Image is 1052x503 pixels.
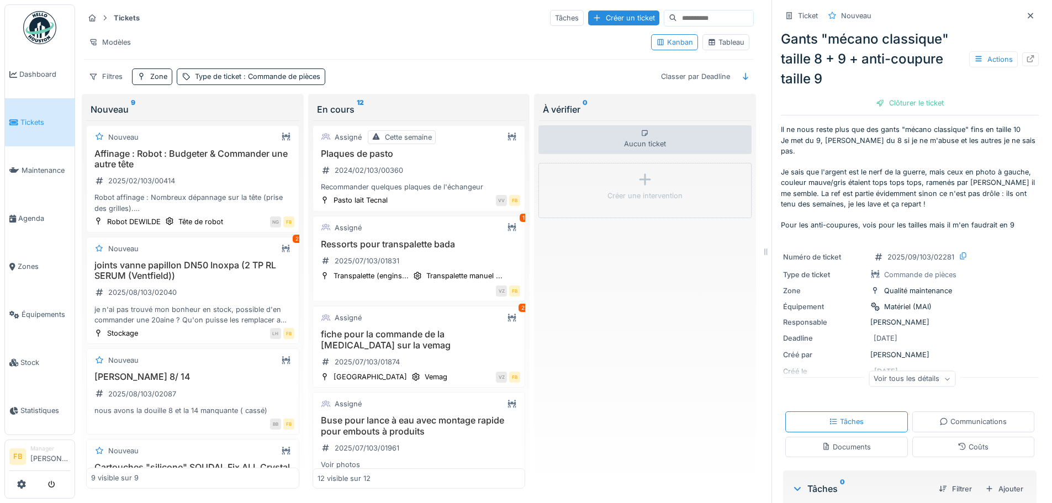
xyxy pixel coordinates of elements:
[107,216,161,227] div: Robot DEWILDE
[317,103,521,116] div: En cours
[9,444,70,471] a: FB Manager[PERSON_NAME]
[783,301,866,312] div: Équipement
[108,132,139,142] div: Nouveau
[543,103,747,116] div: À vérifier
[840,482,845,495] sup: 0
[426,271,503,281] div: Transpalette manuel ...
[84,68,128,84] div: Filtres
[18,261,70,272] span: Zones
[5,386,75,435] a: Statistiques
[293,235,302,243] div: 2
[91,149,294,170] h3: Affinage : Robot : Budgeter & Commander une autre tête
[318,149,521,159] h3: Plaques de pasto
[22,309,70,320] span: Équipements
[969,51,1018,67] div: Actions
[519,304,527,312] div: 2
[91,462,294,483] h3: Cartouches "silicone" SOUDAL Fix ALL Crystal transparent
[109,13,144,23] strong: Tickets
[318,459,521,470] div: Voir photos
[783,317,866,327] div: Responsable
[20,405,70,416] span: Statistiques
[887,252,954,262] div: 2025/09/103/02281
[108,355,139,366] div: Nouveau
[318,329,521,350] h3: fiche pour la commande de la [MEDICAL_DATA] sur la vemag
[496,285,507,296] div: VZ
[91,103,295,116] div: Nouveau
[5,242,75,290] a: Zones
[509,285,520,296] div: FB
[30,444,70,453] div: Manager
[792,482,930,495] div: Tâches
[283,419,294,430] div: FB
[607,190,683,201] div: Créer une intervention
[91,372,294,382] h3: [PERSON_NAME] 8/ 14
[178,216,223,227] div: Tête de robot
[822,442,871,452] div: Documents
[783,350,1037,360] div: [PERSON_NAME]
[656,37,693,47] div: Kanban
[108,287,177,298] div: 2025/08/103/02040
[783,285,866,296] div: Zone
[520,214,527,222] div: 1
[108,176,175,186] div: 2025/02/103/00414
[22,165,70,176] span: Maintenance
[357,103,364,116] sup: 12
[5,50,75,98] a: Dashboard
[783,333,866,343] div: Deadline
[20,357,70,368] span: Stock
[874,333,897,343] div: [DATE]
[20,117,70,128] span: Tickets
[283,216,294,227] div: FB
[195,71,320,82] div: Type de ticket
[19,69,70,80] span: Dashboard
[783,350,866,360] div: Créé par
[509,195,520,206] div: FB
[270,328,281,339] div: LH
[23,11,56,44] img: Badge_color-CXgf-gQk.svg
[334,372,407,382] div: [GEOGRAPHIC_DATA]
[884,285,952,296] div: Qualité maintenance
[884,301,932,312] div: Matériel (MAI)
[781,124,1039,235] p: Il ne nous reste plus que des gants "mécano classique" fins en taille 10 Je met du 9, [PERSON_NAM...
[335,165,403,176] div: 2024/02/103/00360
[934,481,976,496] div: Filtrer
[334,195,388,205] div: Pasto lait Tecnal
[783,269,866,280] div: Type de ticket
[318,415,521,436] h3: Buse pour lance à eau avec montage rapide pour embouts à produits
[91,304,294,325] div: je n'ai pas trouvé mon bonheur en stock, possible d'en commander une 20aine ? Qu'on puisse les re...
[5,290,75,338] a: Équipements
[509,372,520,383] div: FB
[783,317,1037,327] div: [PERSON_NAME]
[496,372,507,383] div: VZ
[656,68,735,84] div: Classer par Deadline
[335,313,362,323] div: Assigné
[425,372,447,382] div: Vemag
[108,389,176,399] div: 2025/08/103/02087
[939,416,1007,427] div: Communications
[335,443,399,453] div: 2025/07/103/01961
[150,71,167,82] div: Zone
[781,29,1039,89] div: Gants "mécano classique" taille 8 + 9 + anti-coupure taille 9
[84,34,136,50] div: Modèles
[241,72,320,81] span: : Commande de pièces
[131,103,135,116] sup: 9
[707,37,744,47] div: Tableau
[318,473,371,484] div: 12 visible sur 12
[108,243,139,254] div: Nouveau
[91,473,139,484] div: 9 visible sur 9
[335,132,362,142] div: Assigné
[884,269,956,280] div: Commande de pièces
[841,10,871,21] div: Nouveau
[91,405,294,416] div: nous avons la douille 8 et la 14 manquante ( cassé)
[91,192,294,213] div: Robot affinage : Nombreux dépannage sur la tête (prise des grilles). Les techniciens n'ont pas tj...
[5,194,75,242] a: Agenda
[958,442,988,452] div: Coûts
[335,357,400,367] div: 2025/07/103/01874
[385,132,432,142] div: Cette semaine
[981,481,1028,496] div: Ajouter
[496,195,507,206] div: VV
[9,448,26,465] li: FB
[550,10,584,26] div: Tâches
[538,125,752,154] div: Aucun ticket
[335,256,399,266] div: 2025/07/103/01831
